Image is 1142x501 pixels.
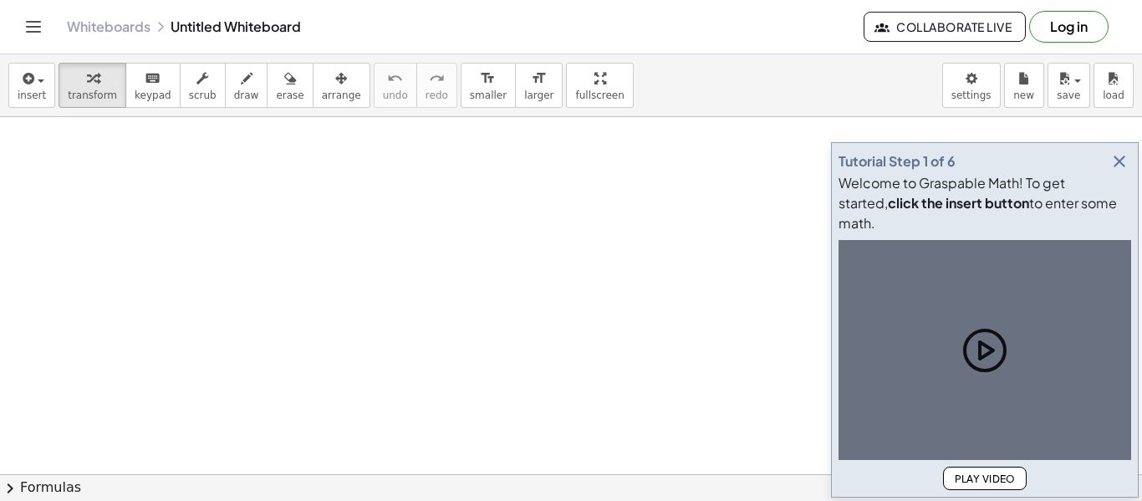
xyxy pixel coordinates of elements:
span: Collaborate Live [878,19,1012,34]
button: draw [225,63,268,108]
button: format_sizelarger [515,63,563,108]
button: erase [267,63,313,108]
span: redo [426,89,448,101]
button: settings [942,63,1001,108]
b: click the insert button [888,194,1029,212]
span: draw [234,89,259,101]
span: Play Video [954,473,1016,485]
button: redoredo [416,63,457,108]
span: insert [18,89,46,101]
button: scrub [180,63,226,108]
button: insert [8,63,55,108]
button: format_sizesmaller [461,63,516,108]
button: load [1094,63,1134,108]
i: format_size [480,69,496,89]
button: new [1004,63,1044,108]
span: arrange [322,89,361,101]
span: keypad [135,89,171,101]
i: redo [429,69,445,89]
button: Play Video [943,467,1027,490]
div: Tutorial Step 1 of 6 [839,151,956,171]
a: Whiteboards [67,18,150,35]
span: undo [383,89,408,101]
span: larger [524,89,553,101]
span: erase [276,89,303,101]
div: Welcome to Graspable Math! To get started, to enter some math. [839,173,1131,233]
button: save [1048,63,1090,108]
span: save [1057,89,1080,101]
i: format_size [531,69,547,89]
button: arrange [313,63,370,108]
button: Collaborate Live [864,12,1026,42]
span: new [1013,89,1034,101]
button: undoundo [374,63,417,108]
span: settings [951,89,992,101]
button: Log in [1029,11,1109,43]
button: Toggle navigation [20,13,47,40]
button: keyboardkeypad [125,63,181,108]
i: keyboard [145,69,161,89]
span: transform [68,89,117,101]
button: fullscreen [566,63,633,108]
span: load [1103,89,1124,101]
i: undo [387,69,403,89]
span: fullscreen [575,89,624,101]
span: smaller [470,89,507,101]
span: scrub [189,89,217,101]
button: transform [59,63,126,108]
